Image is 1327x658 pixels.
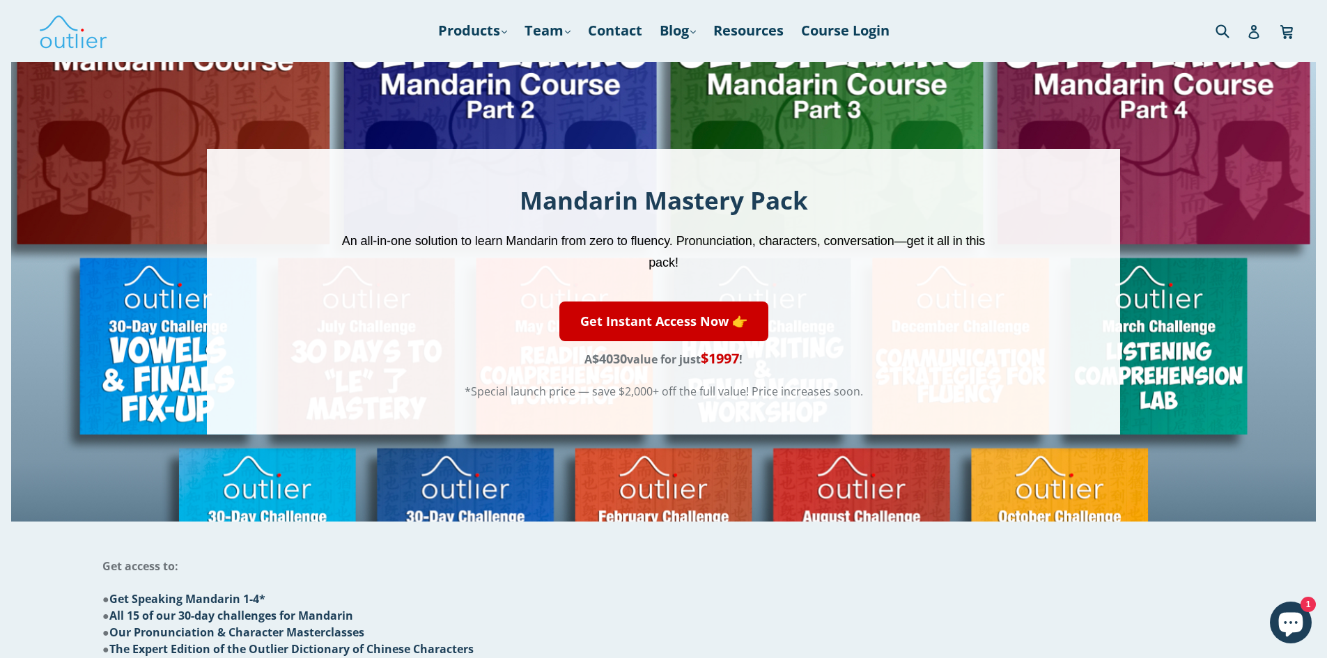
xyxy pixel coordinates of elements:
a: Contact [581,18,649,43]
span: A value for just ! [584,352,743,367]
span: $1997 [701,349,739,368]
a: Products [431,18,514,43]
inbox-online-store-chat: Shopify online store chat [1266,602,1316,647]
h1: Mandarin Mastery Pack [334,184,992,217]
span: $4030 [592,350,627,367]
span: ● [102,608,353,623]
a: Team [518,18,577,43]
a: Get Instant Access Now 👉 [559,301,768,341]
span: ● [102,625,364,640]
span: Get Speaking Mandarin 1-4* [109,591,265,606]
span: Our Pronunciation & Character Masterclasses [109,625,364,640]
span: All 15 of our 30-day challenges for Mandarin [109,608,353,623]
a: Resources [706,18,791,43]
span: Get access to: [102,558,178,574]
a: Course Login [794,18,897,43]
span: ● [102,591,265,606]
span: An all-in-one solution to learn Mandarin from zero to fluency. Pronunciation, characters, convers... [342,234,985,269]
span: ● [102,641,474,657]
input: Search [1212,16,1250,45]
span: The Expert Edition of the Outlier Dictionary of Chinese Characters [109,641,474,657]
span: *Special launch price — save $2,000+ off the full value! Price increases soon. [465,384,863,399]
a: Blog [653,18,703,43]
img: Outlier Linguistics [38,10,108,51]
